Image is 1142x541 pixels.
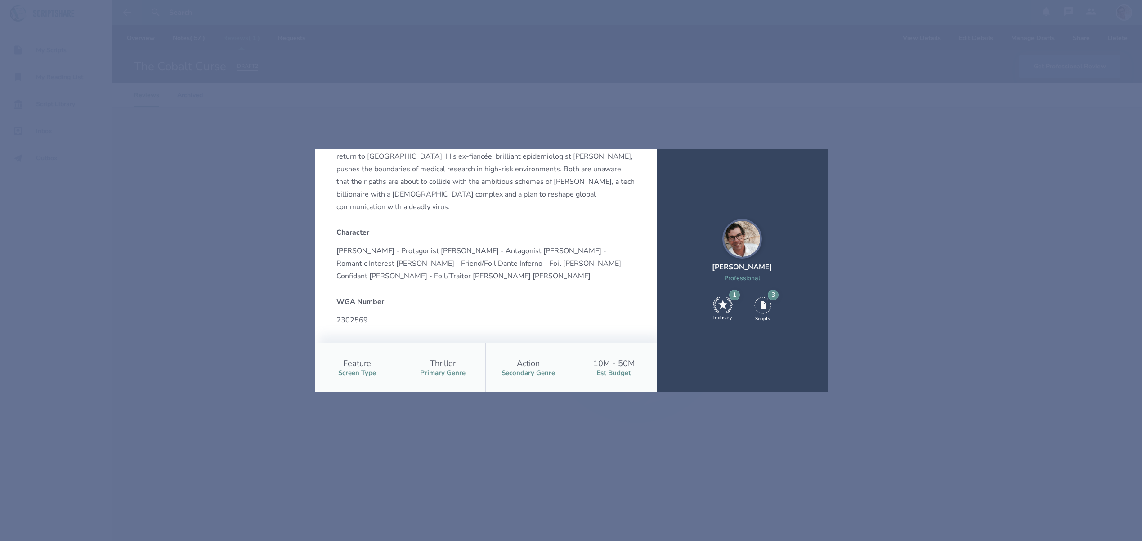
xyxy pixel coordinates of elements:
div: In the mineral-rich jungles of the Congo, corporate greed, militant factions, and humanitarian ef... [336,100,635,213]
div: Secondary Genre [502,369,555,377]
div: [PERSON_NAME] - Protagonist [PERSON_NAME] - Antagonist [PERSON_NAME] - Romantic Interest [PERSON_... [336,245,635,282]
div: Industry [713,315,731,321]
div: 1 Industry Recommend [713,297,733,322]
div: WGA Number [336,297,635,307]
div: Screen Type [338,369,376,377]
img: user_1714333753-crop.jpg [722,219,762,259]
div: 10M - 50M [593,358,635,369]
div: 2302569 [336,314,635,326]
div: Character [336,228,635,237]
div: 3 Scripts [754,297,771,322]
div: Professional [712,274,772,282]
div: 1 [729,290,740,300]
a: [PERSON_NAME]Professional [712,219,772,293]
div: Feature [343,358,371,369]
div: Primary Genre [420,369,466,377]
div: Scripts [755,316,770,322]
div: [PERSON_NAME] [712,262,772,272]
div: 3 [768,290,779,300]
div: Action [517,358,540,369]
div: Est Budget [596,369,631,377]
div: Thriller [430,358,456,369]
